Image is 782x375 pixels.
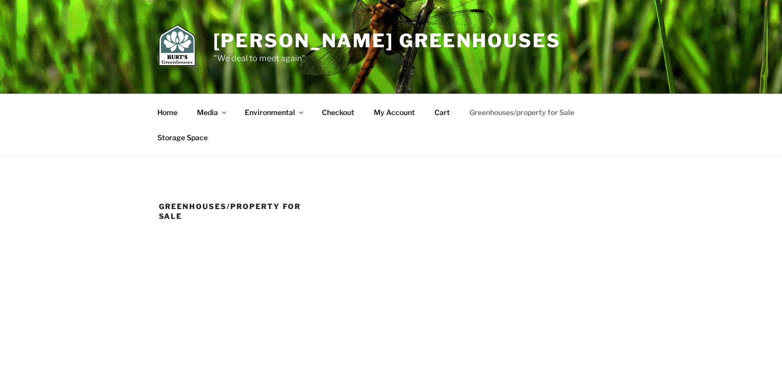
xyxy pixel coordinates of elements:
[159,201,326,221] h1: Greenhouses/property for Sale
[188,100,234,125] a: Media
[149,100,634,150] nav: Top Menu
[149,100,187,125] a: Home
[461,100,584,125] a: Greenhouses/property for Sale
[236,100,312,125] a: Environmental
[213,29,561,52] a: [PERSON_NAME] Greenhouses
[426,100,459,125] a: Cart
[313,100,363,125] a: Checkout
[159,25,195,66] img: Burt's Greenhouses
[365,100,424,125] a: My Account
[149,125,217,150] a: Storage Space
[213,52,561,65] p: "We deal to meet again"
